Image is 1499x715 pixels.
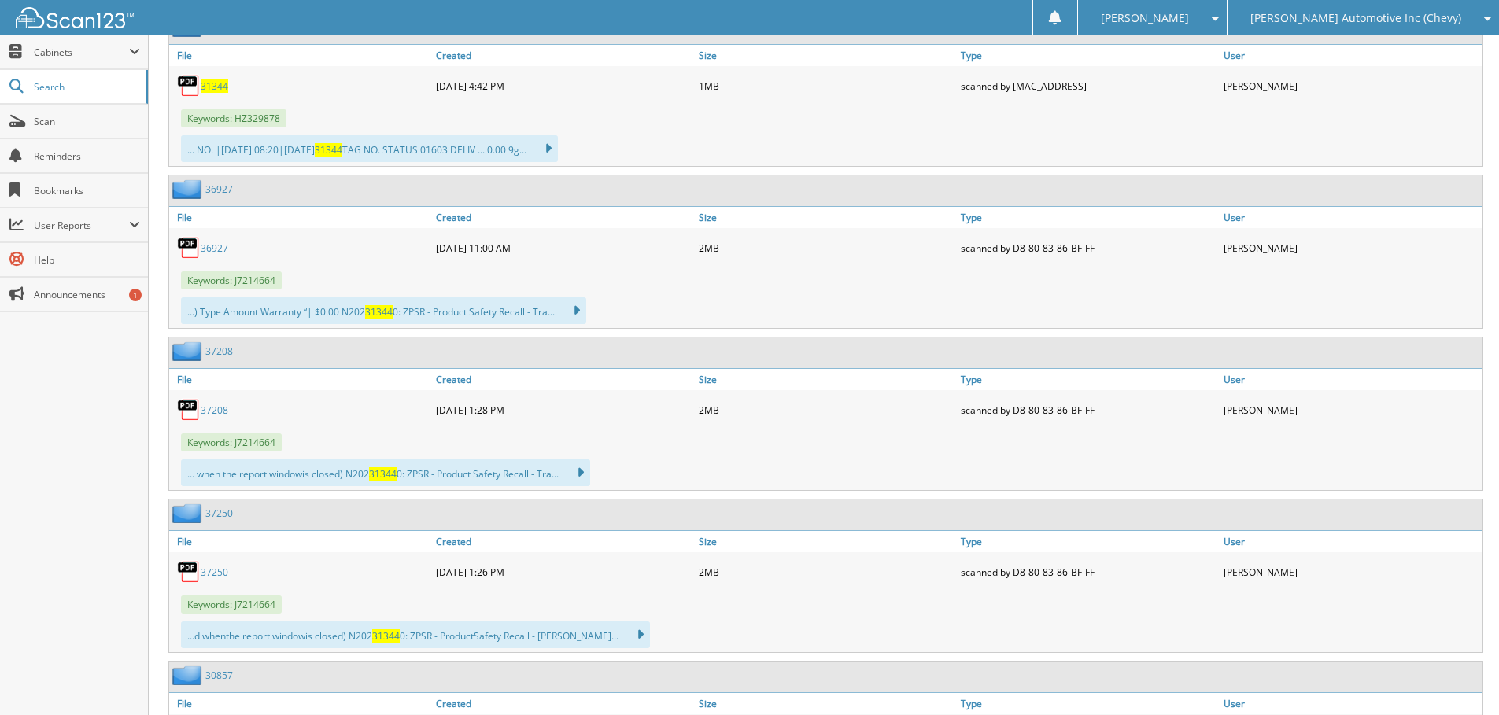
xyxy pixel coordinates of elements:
a: Created [432,693,695,714]
span: User Reports [34,219,129,232]
span: [PERSON_NAME] Automotive Inc (Chevy) [1250,13,1461,23]
a: Size [695,369,958,390]
img: PDF.png [177,74,201,98]
a: User [1220,45,1482,66]
span: Scan [34,115,140,128]
a: Type [957,693,1220,714]
a: Type [957,207,1220,228]
span: Keywords: J7214664 [181,433,282,451]
a: Type [957,369,1220,390]
span: Keywords: J7214664 [181,595,282,614]
div: [DATE] 4:42 PM [432,70,695,101]
div: [PERSON_NAME] [1220,556,1482,588]
span: Cabinets [34,46,129,59]
img: folder2.png [172,341,205,361]
div: scanned by D8-80-83-86-BF-FF [957,556,1220,588]
a: File [169,369,432,390]
a: Size [695,693,958,714]
div: [DATE] 1:26 PM [432,556,695,588]
div: scanned by D8-80-83-86-BF-FF [957,232,1220,264]
div: 1 [129,289,142,301]
a: File [169,207,432,228]
a: 37250 [205,507,233,520]
a: File [169,45,432,66]
img: scan123-logo-white.svg [16,7,134,28]
div: 2MB [695,394,958,426]
a: File [169,531,432,552]
span: [PERSON_NAME] [1101,13,1189,23]
div: [DATE] 1:28 PM [432,394,695,426]
img: PDF.png [177,560,201,584]
div: ...d whenthe report windowis closed) N202 0: ZPSR - ProductSafety Recall - [PERSON_NAME]... [181,621,650,648]
a: 31344 [201,79,228,93]
a: Size [695,207,958,228]
span: 31344 [372,629,400,643]
div: ... when the report windowis closed) N202 0: ZPSR - Product Safety Recall - Tra... [181,459,590,486]
div: 2MB [695,232,958,264]
img: folder2.png [172,665,205,685]
div: [PERSON_NAME] [1220,70,1482,101]
span: Bookmarks [34,184,140,197]
img: PDF.png [177,398,201,422]
img: PDF.png [177,236,201,260]
a: 37208 [201,404,228,417]
a: Created [432,45,695,66]
a: 30857 [205,669,233,682]
div: 2MB [695,556,958,588]
a: Created [432,207,695,228]
a: Size [695,531,958,552]
a: 37250 [201,566,228,579]
span: 31344 [315,143,342,157]
div: ...) Type Amount Warranty “| $0.00 N202 0: ZPSR - Product Safety Recall - Tra... [181,297,586,324]
span: Reminders [34,149,140,163]
span: Help [34,253,140,267]
a: 36927 [201,241,228,255]
div: 1MB [695,70,958,101]
span: 31344 [369,467,397,481]
div: [DATE] 11:00 AM [432,232,695,264]
img: folder2.png [172,179,205,199]
div: scanned by D8-80-83-86-BF-FF [957,394,1220,426]
a: User [1220,531,1482,552]
a: User [1220,207,1482,228]
div: ... NO. |[DATE] 08:20|[DATE] TAG NO. STATUS 01603 DELIV ... 0.00 9g... [181,135,558,162]
a: File [169,693,432,714]
a: User [1220,369,1482,390]
span: Keywords: HZ329878 [181,109,286,127]
a: Type [957,531,1220,552]
a: User [1220,693,1482,714]
div: [PERSON_NAME] [1220,394,1482,426]
a: Created [432,531,695,552]
span: 31344 [365,305,393,319]
a: Created [432,369,695,390]
div: scanned by [MAC_ADDRESS] [957,70,1220,101]
iframe: Chat Widget [1420,639,1499,715]
a: Size [695,45,958,66]
span: Search [34,80,138,94]
span: Announcements [34,288,140,301]
div: [PERSON_NAME] [1220,232,1482,264]
a: 37208 [205,345,233,358]
a: Type [957,45,1220,66]
img: folder2.png [172,503,205,523]
span: Keywords: J7214664 [181,271,282,289]
a: 36927 [205,182,233,196]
